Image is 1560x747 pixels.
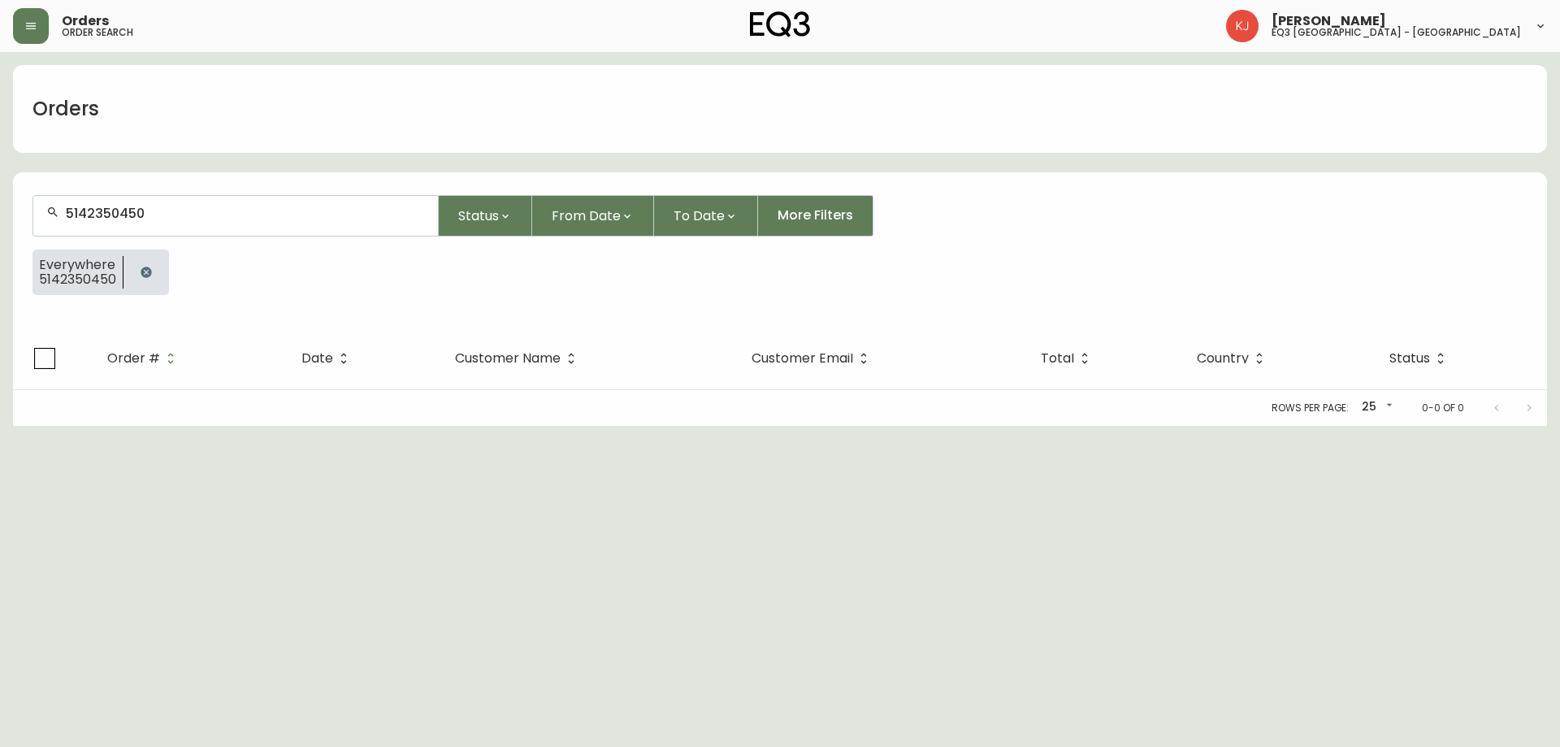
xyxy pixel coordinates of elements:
button: To Date [654,195,758,237]
span: Customer Email [752,351,874,366]
span: Status [1389,351,1451,366]
span: Order # [107,351,181,366]
span: Customer Email [752,354,853,363]
span: Total [1041,354,1074,363]
span: Status [458,206,499,226]
span: From Date [552,206,621,226]
span: To Date [674,206,725,226]
span: Date [301,351,354,366]
span: Status [1389,354,1430,363]
span: Customer Name [455,351,582,366]
h5: eq3 [GEOGRAPHIC_DATA] - [GEOGRAPHIC_DATA] [1272,28,1521,37]
span: More Filters [778,206,853,224]
button: From Date [532,195,654,237]
span: Everywhere [39,258,116,272]
div: 25 [1355,394,1396,421]
span: Country [1197,354,1249,363]
span: Date [301,354,333,363]
input: Search [66,206,425,221]
span: [PERSON_NAME] [1272,15,1386,28]
span: 5142350450 [39,272,116,287]
span: Order # [107,354,160,363]
img: logo [750,11,810,37]
p: 0-0 of 0 [1422,401,1464,415]
span: Customer Name [455,354,561,363]
span: Country [1197,351,1270,366]
button: More Filters [758,195,873,237]
p: Rows per page: [1272,401,1349,415]
span: Orders [62,15,109,28]
h1: Orders [32,95,99,123]
img: 24a625d34e264d2520941288c4a55f8e [1226,10,1259,42]
h5: order search [62,28,133,37]
span: Total [1041,351,1095,366]
button: Status [439,195,532,237]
